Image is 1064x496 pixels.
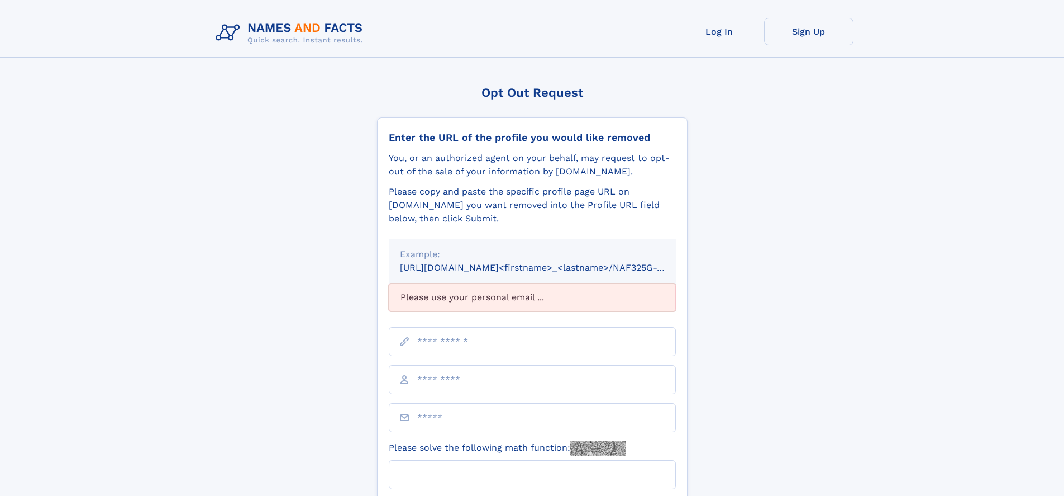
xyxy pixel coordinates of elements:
img: Logo Names and Facts [211,18,372,48]
a: Log In [675,18,764,45]
div: Enter the URL of the profile you would like removed [389,131,676,144]
a: Sign Up [764,18,853,45]
div: Please use your personal email ... [389,284,676,311]
small: [URL][DOMAIN_NAME]<firstname>_<lastname>/NAF325G-xxxxxxxx [400,262,697,273]
div: You, or an authorized agent on your behalf, may request to opt-out of the sale of your informatio... [389,152,676,178]
label: Please solve the following math function: [389,441,626,456]
div: Please copy and paste the specific profile page URL on [DOMAIN_NAME] you want removed into the Pr... [389,185,676,225]
div: Example: [400,248,665,261]
div: Opt Out Request [377,86,688,100]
